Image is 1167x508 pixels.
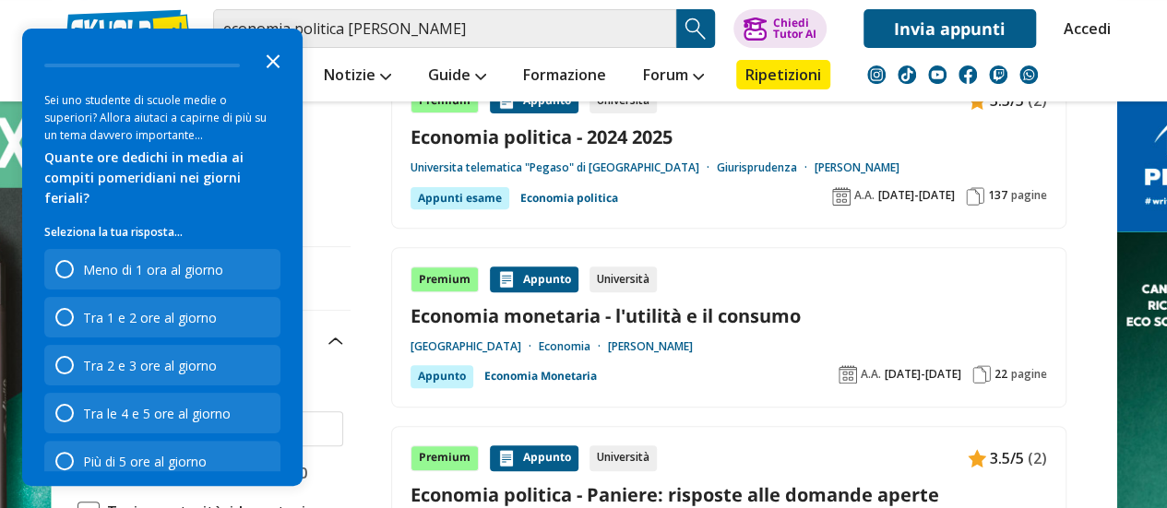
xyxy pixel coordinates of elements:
[518,60,611,93] a: Formazione
[83,309,217,326] div: Tra 1 e 2 ore al giorno
[885,367,961,382] span: [DATE]-[DATE]
[959,65,977,84] img: facebook
[44,223,280,242] p: Seleziona la tua risposta...
[411,482,1047,507] a: Economia politica - Paniere: risposte alle domande aperte
[589,445,657,471] div: Università
[898,65,916,84] img: tiktok
[736,60,830,89] a: Ripetizioni
[589,266,657,292] div: Università
[839,365,857,384] img: Anno accademico
[772,18,816,40] div: Chiedi Tutor AI
[1064,9,1102,48] a: Accedi
[717,160,815,175] a: Giurisprudenza
[83,453,207,470] div: Più di 5 ore al giorno
[423,60,491,93] a: Guide
[520,187,618,209] a: Economia politica
[1019,65,1038,84] img: WhatsApp
[861,367,881,382] span: A.A.
[863,9,1036,48] a: Invia appunti
[990,446,1024,470] span: 3.5/5
[411,266,479,292] div: Premium
[608,339,693,354] a: [PERSON_NAME]
[328,337,343,345] img: Apri e chiudi sezione
[411,339,539,354] a: [GEOGRAPHIC_DATA]
[682,15,709,42] img: Cerca appunti, riassunti o versioni
[411,303,1047,328] a: Economia monetaria - l'utilità e il consumo
[994,367,1007,382] span: 22
[44,345,280,385] div: Tra 2 e 3 ore al giorno
[497,449,516,467] img: Appunti contenuto
[411,124,1047,149] a: Economia politica - 2024 2025
[213,9,676,48] input: Cerca appunti, riassunti o versioni
[1011,188,1047,203] span: pagine
[83,405,231,422] div: Tra le 4 e 5 ore al giorno
[676,9,715,48] button: Search Button
[878,188,955,203] span: [DATE]-[DATE]
[497,270,516,289] img: Appunti contenuto
[854,188,875,203] span: A.A.
[988,188,1007,203] span: 137
[1028,446,1047,470] span: (2)
[539,339,608,354] a: Economia
[966,187,984,206] img: Pagine
[832,187,851,206] img: Anno accademico
[411,160,717,175] a: Universita telematica "Pegaso" di [GEOGRAPHIC_DATA]
[22,29,303,486] div: Survey
[319,60,396,93] a: Notizie
[83,261,223,278] div: Meno di 1 ora al giorno
[411,187,509,209] div: Appunti esame
[44,297,280,337] div: Tra 1 e 2 ore al giorno
[411,365,473,387] div: Appunto
[972,365,991,384] img: Pagine
[490,266,578,292] div: Appunto
[968,449,986,467] img: Appunti contenuto
[815,160,899,175] a: [PERSON_NAME]
[44,148,280,208] div: Quante ore dedichi in media ai compiti pomeridiani nei giorni feriali?
[411,445,479,471] div: Premium
[928,65,947,84] img: youtube
[44,91,280,144] div: Sei uno studente di scuole medie o superiori? Allora aiutaci a capirne di più su un tema davvero ...
[484,365,597,387] a: Economia Monetaria
[867,65,886,84] img: instagram
[638,60,709,93] a: Forum
[44,393,280,433] div: Tra le 4 e 5 ore al giorno
[44,441,280,481] div: Più di 5 ore al giorno
[733,9,827,48] button: ChiediTutor AI
[83,357,217,374] div: Tra 2 e 3 ore al giorno
[255,41,292,78] button: Close the survey
[490,445,578,471] div: Appunto
[44,249,280,289] div: Meno di 1 ora al giorno
[1011,367,1047,382] span: pagine
[989,65,1007,84] img: twitch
